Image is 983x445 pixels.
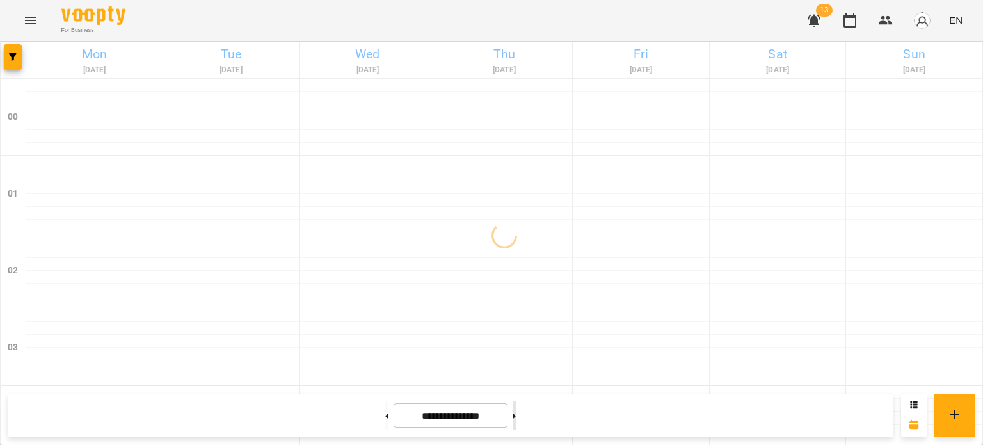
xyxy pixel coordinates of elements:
[949,13,963,27] span: EN
[712,64,844,76] h6: [DATE]
[28,64,161,76] h6: [DATE]
[913,12,931,29] img: avatar_s.png
[8,264,18,278] h6: 02
[8,110,18,124] h6: 00
[28,44,161,64] h6: Mon
[8,341,18,355] h6: 03
[8,187,18,201] h6: 01
[816,4,833,17] span: 13
[575,64,707,76] h6: [DATE]
[301,44,434,64] h6: Wed
[438,44,571,64] h6: Thu
[438,64,571,76] h6: [DATE]
[61,26,125,35] span: For Business
[165,64,298,76] h6: [DATE]
[61,6,125,25] img: Voopty Logo
[848,44,980,64] h6: Sun
[15,5,46,36] button: Menu
[944,8,968,32] button: EN
[712,44,844,64] h6: Sat
[848,64,980,76] h6: [DATE]
[301,64,434,76] h6: [DATE]
[165,44,298,64] h6: Tue
[575,44,707,64] h6: Fri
